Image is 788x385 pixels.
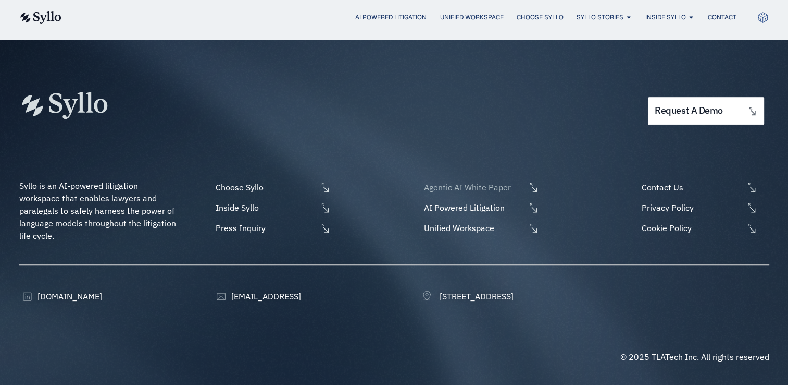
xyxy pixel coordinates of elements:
[639,201,743,214] span: Privacy Policy
[213,201,331,214] a: Inside Syllo
[19,11,61,24] img: syllo
[421,222,526,234] span: Unified Workspace
[421,201,526,214] span: AI Powered Litigation
[82,13,736,22] div: Menu Toggle
[639,222,743,234] span: Cookie Policy
[355,13,427,22] a: AI Powered Litigation
[35,290,102,303] span: [DOMAIN_NAME]
[707,13,736,22] a: Contact
[213,201,317,214] span: Inside Syllo
[213,222,317,234] span: Press Inquiry
[655,106,722,116] span: request a demo
[639,222,769,234] a: Cookie Policy
[648,97,764,125] a: request a demo
[440,13,503,22] a: Unified Workspace
[213,181,317,194] span: Choose Syllo
[421,290,514,303] a: [STREET_ADDRESS]
[576,13,623,22] a: Syllo Stories
[213,222,331,234] a: Press Inquiry
[639,181,769,194] a: Contact Us
[516,13,563,22] a: Choose Syllo
[213,290,301,303] a: [EMAIL_ADDRESS]
[421,201,539,214] a: AI Powered Litigation
[19,290,102,303] a: [DOMAIN_NAME]
[82,13,736,22] nav: Menu
[645,13,685,22] a: Inside Syllo
[639,201,769,214] a: Privacy Policy
[437,290,514,303] span: [STREET_ADDRESS]
[421,181,526,194] span: Agentic AI White Paper
[421,181,539,194] a: Agentic AI White Paper
[213,181,331,194] a: Choose Syllo
[19,181,178,241] span: Syllo is an AI-powered litigation workspace that enables lawyers and paralegals to safely harness...
[421,222,539,234] a: Unified Workspace
[639,181,743,194] span: Contact Us
[620,352,769,362] span: © 2025 TLATech Inc. All rights reserved
[229,290,301,303] span: [EMAIL_ADDRESS]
